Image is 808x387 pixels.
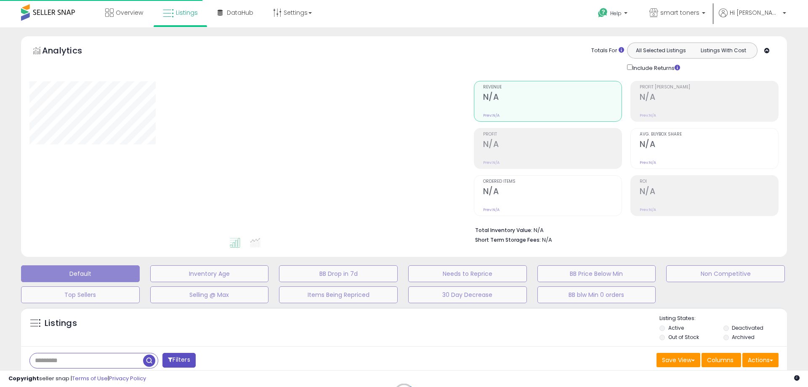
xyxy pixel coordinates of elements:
a: Hi [PERSON_NAME] [719,8,786,27]
span: ROI [640,179,778,184]
h5: Analytics [42,45,98,59]
h2: N/A [483,92,622,104]
h2: N/A [640,92,778,104]
button: Non Competitive [666,265,785,282]
a: Help [591,1,636,27]
b: Total Inventory Value: [475,227,532,234]
span: Profit [483,132,622,137]
div: seller snap | | [8,375,146,383]
small: Prev: N/A [483,160,500,165]
button: All Selected Listings [630,45,692,56]
button: BB blw Min 0 orders [537,286,656,303]
span: Overview [116,8,143,17]
span: Listings [176,8,198,17]
small: Prev: N/A [483,207,500,212]
small: Prev: N/A [640,207,656,212]
button: Items Being Repriced [279,286,398,303]
button: BB Drop in 7d [279,265,398,282]
i: Get Help [598,8,608,18]
button: Needs to Reprice [408,265,527,282]
strong: Copyright [8,374,39,382]
button: 30 Day Decrease [408,286,527,303]
button: Top Sellers [21,286,140,303]
span: DataHub [227,8,253,17]
button: Listings With Cost [692,45,755,56]
button: Inventory Age [150,265,269,282]
span: Revenue [483,85,622,90]
small: Prev: N/A [640,160,656,165]
span: smart toners [660,8,699,17]
h2: N/A [640,139,778,151]
span: Avg. Buybox Share [640,132,778,137]
span: Hi [PERSON_NAME] [730,8,780,17]
div: Totals For [591,47,624,55]
button: Selling @ Max [150,286,269,303]
button: Default [21,265,140,282]
small: Prev: N/A [640,113,656,118]
span: Ordered Items [483,179,622,184]
span: Profit [PERSON_NAME] [640,85,778,90]
small: Prev: N/A [483,113,500,118]
span: Help [610,10,622,17]
h2: N/A [483,187,622,198]
h2: N/A [483,139,622,151]
b: Short Term Storage Fees: [475,236,541,243]
h2: N/A [640,187,778,198]
div: Include Returns [621,63,690,72]
li: N/A [475,224,772,235]
button: BB Price Below Min [537,265,656,282]
span: N/A [542,236,552,244]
